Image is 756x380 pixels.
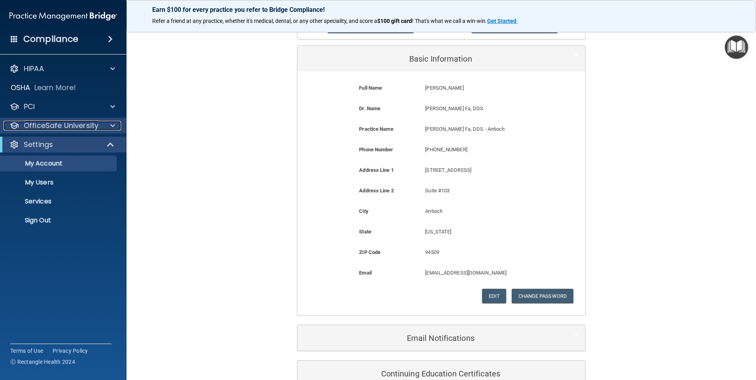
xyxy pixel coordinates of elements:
a: Basic Information [303,50,579,68]
p: [PERSON_NAME] [425,83,545,93]
p: Learn More! [34,83,76,92]
p: Suite #103 [425,186,545,196]
h4: Compliance [23,34,78,45]
button: Change Password [512,289,574,303]
p: PCI [24,102,35,111]
a: PCI [9,102,115,111]
b: Address Line 1 [359,167,393,173]
p: Antioch [425,207,545,216]
span: Ⓒ Rectangle Health 2024 [10,358,75,366]
p: Sign Out [5,216,113,224]
a: Get Started [487,18,518,24]
b: Phone Number [359,147,393,152]
p: [STREET_ADDRESS] [425,166,545,175]
b: Full Name [359,85,382,91]
b: City [359,208,368,214]
p: 94509 [425,248,545,257]
p: [PERSON_NAME] Fa, DDS - Antioch [425,124,545,134]
b: Practice Name [359,126,393,132]
p: Services [5,198,113,205]
b: Email [359,270,372,276]
span: Refer a friend at any practice, whether it's medical, dental, or any other speciality, and score a [152,18,377,24]
a: Settings [9,140,115,149]
strong: Get Started [487,18,516,24]
a: Email Notifications [303,329,579,347]
h5: Email Notifications [303,334,555,342]
p: [EMAIL_ADDRESS][DOMAIN_NAME] [425,268,545,278]
a: Terms of Use [10,347,43,355]
p: [PHONE_NUMBER] [425,145,545,154]
p: Settings [24,140,53,149]
span: ! That's what we call a win-win. [412,18,487,24]
b: Address Line 2 [359,188,393,194]
p: [US_STATE] [425,227,545,237]
p: HIPAA [24,64,44,73]
p: Earn $100 for every practice you refer to Bridge Compliance! [152,6,730,13]
a: HIPAA [9,64,115,73]
a: Privacy Policy [53,347,88,355]
button: Open Resource Center [725,36,748,59]
b: ZIP Code [359,249,380,255]
img: PMB logo [9,8,117,24]
p: OSHA [11,83,30,92]
b: Dr. Name [359,105,380,111]
a: OfficeSafe University [9,121,115,130]
h5: Continuing Education Certificates [303,369,555,378]
b: State [359,229,371,235]
p: My Account [5,160,113,167]
p: OfficeSafe University [24,121,98,130]
h5: Basic Information [303,55,555,63]
strong: $100 gift card [377,18,412,24]
button: Edit [482,289,506,303]
p: My Users [5,179,113,186]
p: [PERSON_NAME] Fa, DDS [425,104,545,113]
